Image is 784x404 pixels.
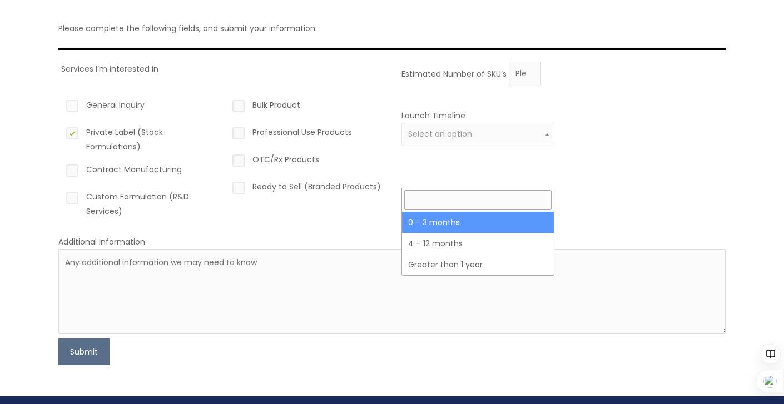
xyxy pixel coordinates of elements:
[509,62,541,86] input: Please enter the estimated number of skus
[401,68,507,79] label: Estimated Number of SKU’s
[64,98,217,117] label: General Inquiry
[230,152,383,171] label: OTC/Rx Products
[230,125,383,144] label: Professional Use Products
[58,21,726,36] p: Please complete the following fields, and submit your information.
[402,212,554,233] li: 0 – 3 months
[230,98,383,117] label: Bulk Product
[402,254,554,275] li: Greater than 1 year
[230,179,383,198] label: Ready to Sell (Branded Products)
[402,233,554,254] li: 4 – 12 months
[64,125,217,154] label: Private Label (Stock Formulations)
[408,128,472,139] span: Select an option
[64,189,217,218] label: Custom Formulation (R&D Services)
[58,338,110,365] button: Submit
[58,236,145,247] label: Additional Information
[64,162,217,181] label: Contract Manufacturing
[401,110,465,121] label: Launch Timeline
[61,63,158,74] label: Services I’m interested in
